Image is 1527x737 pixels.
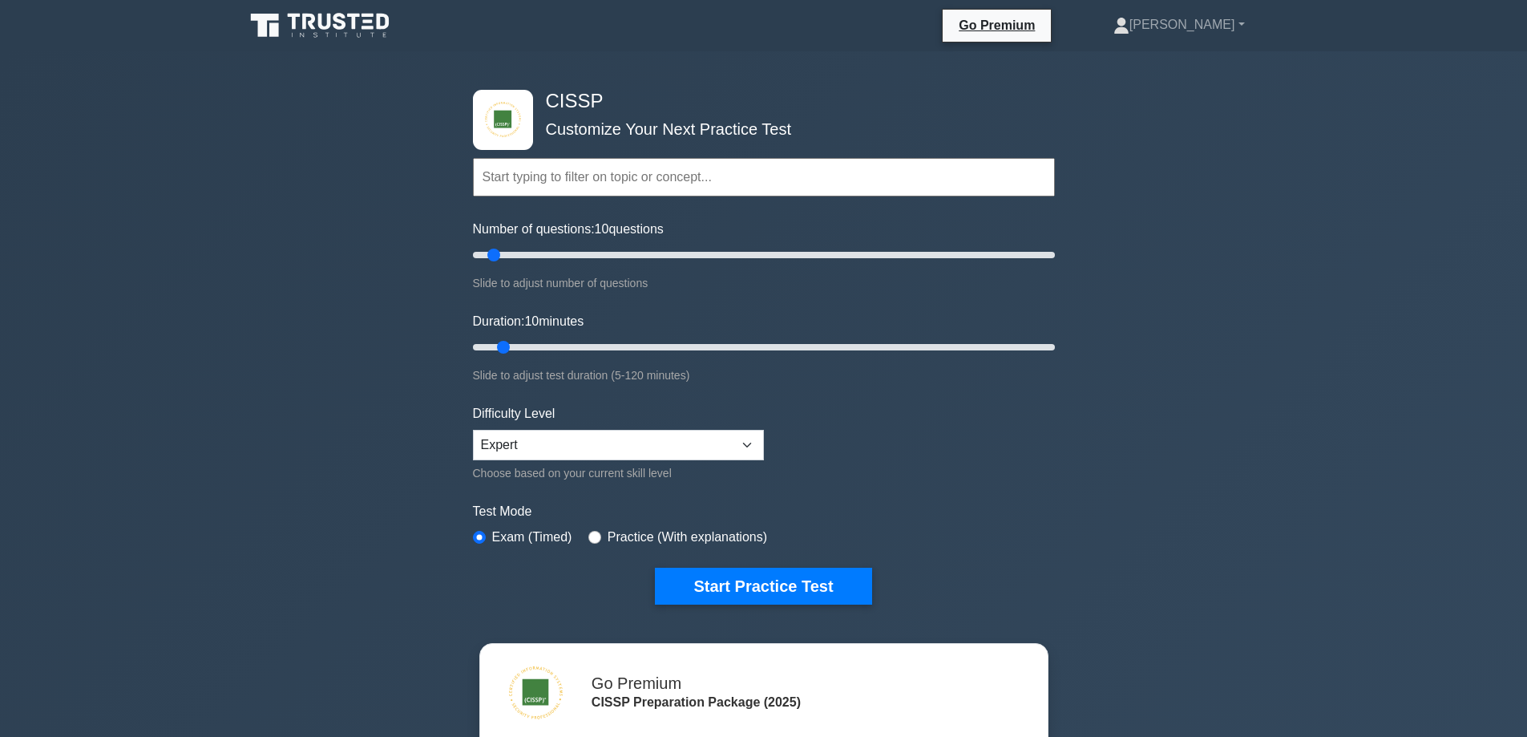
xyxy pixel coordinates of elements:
[473,464,764,483] div: Choose based on your current skill level
[473,404,555,423] label: Difficulty Level
[473,366,1055,385] div: Slide to adjust test duration (5-120 minutes)
[655,568,871,605] button: Start Practice Test
[473,273,1055,293] div: Slide to adjust number of questions
[608,528,767,547] label: Practice (With explanations)
[949,15,1044,35] a: Go Premium
[473,158,1055,196] input: Start typing to filter on topic or concept...
[473,312,584,331] label: Duration: minutes
[524,314,539,328] span: 10
[1075,9,1283,41] a: [PERSON_NAME]
[492,528,572,547] label: Exam (Timed)
[473,220,664,239] label: Number of questions: questions
[595,222,609,236] span: 10
[539,90,976,113] h4: CISSP
[473,502,1055,521] label: Test Mode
